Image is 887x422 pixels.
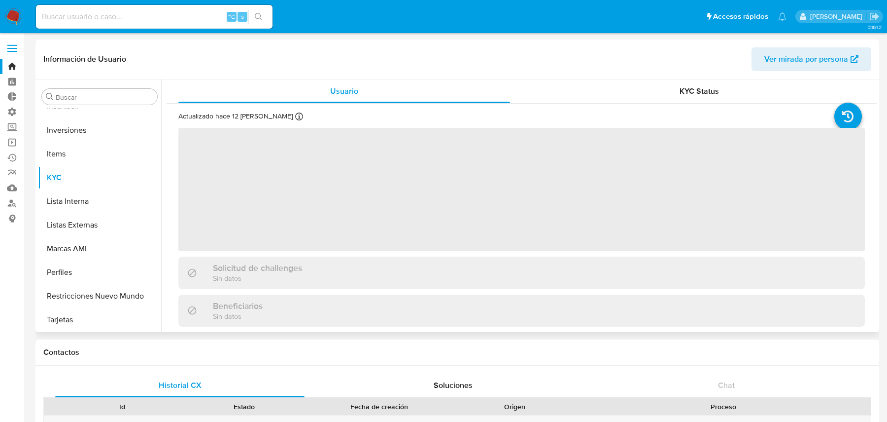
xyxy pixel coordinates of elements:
div: Origen [461,402,569,412]
div: Proceso [582,402,864,412]
span: Ver mirada por persona [764,47,848,71]
div: Solicitud de challengesSin datos [178,257,865,289]
button: Perfiles [38,261,161,284]
h3: Beneficiarios [213,301,263,311]
div: Estado [190,402,298,412]
div: Fecha de creación [312,402,447,412]
h1: Información de Usuario [43,54,126,64]
a: Notificaciones [778,12,786,21]
button: Inversiones [38,118,161,142]
p: juan.calo@mercadolibre.com [810,12,866,21]
span: KYC Status [680,85,719,97]
input: Buscar usuario o caso... [36,10,273,23]
span: s [241,12,244,21]
button: KYC [38,166,161,190]
span: Historial CX [159,380,202,391]
span: ‌ [178,128,865,251]
button: Ver mirada por persona [751,47,871,71]
button: search-icon [248,10,269,24]
span: ⌥ [228,12,235,21]
button: Items [38,142,161,166]
h1: Contactos [43,347,871,357]
div: BeneficiariosSin datos [178,295,865,327]
p: Actualizado hace 12 [PERSON_NAME] [178,112,293,121]
button: Restricciones Nuevo Mundo [38,284,161,308]
a: Salir [869,11,880,22]
span: Accesos rápidos [713,11,768,22]
button: Tarjetas [38,308,161,332]
h3: Solicitud de challenges [213,263,302,273]
div: Id [68,402,176,412]
button: Buscar [46,93,54,101]
p: Sin datos [213,273,302,283]
p: Sin datos [213,311,263,321]
button: Marcas AML [38,237,161,261]
span: Usuario [330,85,358,97]
span: Soluciones [434,380,473,391]
input: Buscar [56,93,153,102]
button: Lista Interna [38,190,161,213]
button: Listas Externas [38,213,161,237]
span: Chat [718,380,735,391]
